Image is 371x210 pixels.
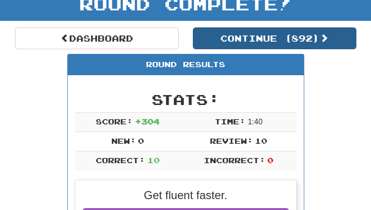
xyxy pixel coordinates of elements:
div: Round Results [68,54,304,75]
span: + 304 [135,117,160,126]
span: 0 [267,156,273,165]
span: New: [111,136,136,145]
span: 10 [255,136,267,145]
span: Score: [96,117,133,126]
span: Correct: [96,156,145,165]
button: Continue (892) [193,27,356,49]
a: Dashboard [15,27,179,49]
span: Incorrect: [204,156,265,165]
span: 10 [147,156,160,165]
span: 0 [138,136,144,145]
p: Get fluent faster. [82,187,289,203]
span: Time: [215,117,245,126]
span: Review: [210,136,253,145]
span: 1 : 40 [248,118,262,126]
h2: Stats: [75,92,297,107]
